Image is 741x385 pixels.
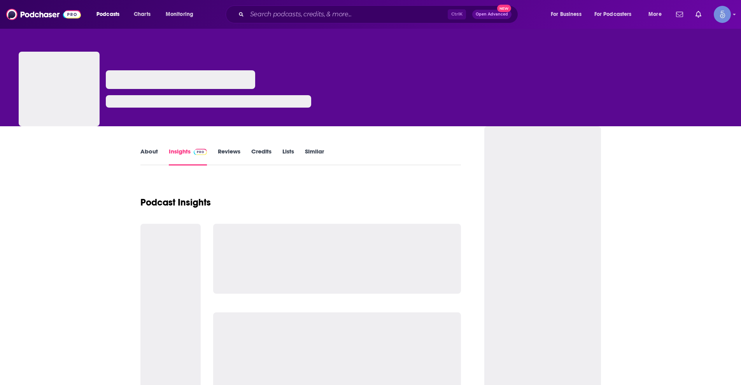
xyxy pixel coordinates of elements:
[282,148,294,165] a: Lists
[6,7,81,22] img: Podchaser - Follow, Share and Rate Podcasts
[551,9,582,20] span: For Business
[448,9,466,19] span: Ctrl K
[643,8,671,21] button: open menu
[648,9,662,20] span: More
[673,8,686,21] a: Show notifications dropdown
[134,9,151,20] span: Charts
[497,5,511,12] span: New
[233,5,526,23] div: Search podcasts, credits, & more...
[589,8,643,21] button: open menu
[166,9,193,20] span: Monitoring
[247,8,448,21] input: Search podcasts, credits, & more...
[140,148,158,165] a: About
[91,8,130,21] button: open menu
[140,197,211,208] h1: Podcast Insights
[169,148,207,165] a: InsightsPodchaser Pro
[472,10,512,19] button: Open AdvancedNew
[714,6,731,23] img: User Profile
[194,149,207,155] img: Podchaser Pro
[545,8,591,21] button: open menu
[160,8,203,21] button: open menu
[96,9,119,20] span: Podcasts
[692,8,704,21] a: Show notifications dropdown
[305,148,324,165] a: Similar
[594,9,632,20] span: For Podcasters
[129,8,155,21] a: Charts
[714,6,731,23] button: Show profile menu
[476,12,508,16] span: Open Advanced
[218,148,240,165] a: Reviews
[251,148,272,165] a: Credits
[714,6,731,23] span: Logged in as Spiral5-G1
